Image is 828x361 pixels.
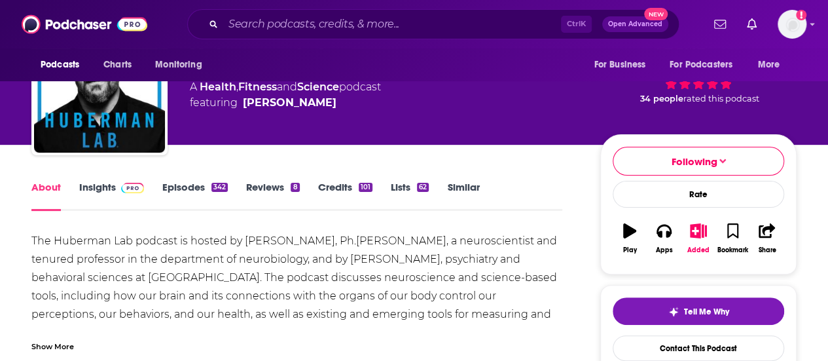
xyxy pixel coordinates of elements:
[749,52,797,77] button: open menu
[602,16,668,32] button: Open AdvancedNew
[243,95,336,111] a: Dr. Andrew Huberman
[31,181,61,211] a: About
[687,246,710,254] div: Added
[238,81,277,93] a: Fitness
[608,21,662,28] span: Open Advanced
[246,181,299,211] a: Reviews8
[79,181,144,211] a: InsightsPodchaser Pro
[715,215,749,262] button: Bookmark
[796,10,806,20] svg: Add a profile image
[778,10,806,39] button: Show profile menu
[709,13,731,35] a: Show notifications dropdown
[95,52,139,77] a: Charts
[717,246,748,254] div: Bookmark
[190,79,381,111] div: A podcast
[684,307,729,317] span: Tell Me Why
[668,307,679,317] img: tell me why sparkle
[640,94,683,104] span: 34 people
[22,12,147,37] img: Podchaser - Follow, Share and Rate Podcasts
[750,215,784,262] button: Share
[103,56,132,74] span: Charts
[121,183,144,193] img: Podchaser Pro
[681,215,715,262] button: Added
[155,56,202,74] span: Monitoring
[671,155,717,168] span: Following
[594,56,645,74] span: For Business
[613,335,784,361] a: Contact This Podcast
[34,22,165,153] img: Huberman Lab
[31,52,96,77] button: open menu
[391,181,429,211] a: Lists62
[223,14,561,35] input: Search podcasts, credits, & more...
[187,9,679,39] div: Search podcasts, credits, & more...
[200,81,236,93] a: Health
[683,94,759,104] span: rated this podcast
[277,81,297,93] span: and
[190,95,381,111] span: featuring
[656,246,673,254] div: Apps
[647,215,681,262] button: Apps
[670,56,732,74] span: For Podcasters
[644,8,668,20] span: New
[41,56,79,74] span: Podcasts
[778,10,806,39] img: User Profile
[297,81,339,93] a: Science
[623,246,637,254] div: Play
[447,181,479,211] a: Similar
[613,215,647,262] button: Play
[236,81,238,93] span: ,
[561,16,592,33] span: Ctrl K
[585,52,662,77] button: open menu
[162,181,228,211] a: Episodes342
[758,56,780,74] span: More
[417,183,429,192] div: 62
[661,52,751,77] button: open menu
[742,13,762,35] a: Show notifications dropdown
[359,183,372,192] div: 101
[778,10,806,39] span: Logged in as tfnewsroom
[146,52,219,77] button: open menu
[613,147,784,176] button: Following
[291,183,299,192] div: 8
[758,246,776,254] div: Share
[613,181,784,208] div: Rate
[613,297,784,325] button: tell me why sparkleTell Me Why
[318,181,372,211] a: Credits101
[211,183,228,192] div: 342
